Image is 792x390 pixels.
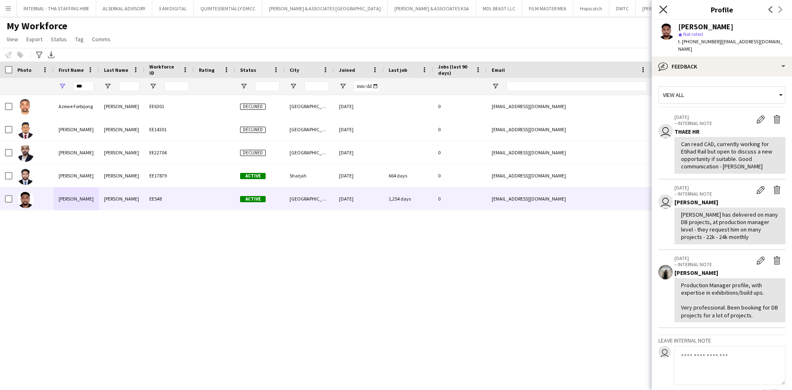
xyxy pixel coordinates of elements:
[438,64,472,76] span: Jobs (last 90 days)
[334,118,384,141] div: [DATE]
[681,140,779,170] div: Can read CAD, currently working for Etihad Rail but open to discuss a new opportunity if suitable...
[433,187,487,210] div: 0
[240,83,247,90] button: Open Filter Menu
[144,95,194,118] div: EE6301
[433,118,487,141] div: 0
[99,141,144,164] div: [PERSON_NAME]
[73,81,94,91] input: First Name Filter Input
[51,35,67,43] span: Status
[164,81,189,91] input: Workforce ID Filter Input
[240,104,266,110] span: Declined
[240,196,266,202] span: Active
[492,83,499,90] button: Open Filter Menu
[99,187,144,210] div: [PERSON_NAME]
[433,95,487,118] div: 0
[678,38,721,45] span: t. [PHONE_NUMBER]
[255,81,280,91] input: Status Filter Input
[681,211,779,241] div: [PERSON_NAME] has delivered on many DB projects, at production manager level - they request him o...
[285,118,334,141] div: [GEOGRAPHIC_DATA]
[54,118,99,141] div: [PERSON_NAME]
[433,164,487,187] div: 0
[663,91,684,99] span: View all
[334,141,384,164] div: [DATE]
[678,38,783,52] span: | [EMAIL_ADDRESS][DOMAIN_NAME]
[3,34,21,45] a: View
[674,261,752,267] p: – INTERNAL NOTE
[674,128,785,135] div: THAEE HR
[262,0,388,17] button: [PERSON_NAME] & ASSOCIATES [GEOGRAPHIC_DATA]
[17,0,96,17] button: INTERNAL - THA STAFFING HIRE
[144,141,194,164] div: EE22704
[240,150,266,156] span: Declined
[54,95,99,118] div: Azewe Forbijong
[334,164,384,187] div: [DATE]
[674,255,752,261] p: [DATE]
[652,57,792,76] div: Feedback
[652,4,792,15] h3: Profile
[487,141,652,164] div: [EMAIL_ADDRESS][DOMAIN_NAME]
[674,269,785,277] div: [PERSON_NAME]
[54,141,99,164] div: [PERSON_NAME]
[17,67,31,73] span: Photo
[17,145,34,162] img: Bijaya Dhakal
[46,50,56,60] app-action-btn: Export XLSX
[636,0,684,17] button: [PERSON_NAME]
[487,187,652,210] div: [EMAIL_ADDRESS][DOMAIN_NAME]
[334,187,384,210] div: [DATE]
[194,0,262,17] button: QUINTESSENTIALLY DMCC
[104,67,128,73] span: Last Name
[290,67,299,73] span: City
[658,337,785,344] h3: Leave internal note
[290,83,297,90] button: Open Filter Menu
[334,95,384,118] div: [DATE]
[240,173,266,179] span: Active
[285,164,334,187] div: Sharjah
[89,34,114,45] a: Comms
[149,83,157,90] button: Open Filter Menu
[433,141,487,164] div: 0
[54,164,99,187] div: [PERSON_NAME]
[199,67,214,73] span: Rating
[573,0,609,17] button: Hopscotch
[104,83,111,90] button: Open Filter Menu
[487,95,652,118] div: [EMAIL_ADDRESS][DOMAIN_NAME]
[92,35,111,43] span: Comms
[389,67,407,73] span: Last job
[240,127,266,133] span: Declined
[339,83,346,90] button: Open Filter Menu
[240,67,256,73] span: Status
[99,118,144,141] div: [PERSON_NAME]
[674,199,785,206] div: [PERSON_NAME]
[72,34,87,45] a: Tag
[678,23,733,31] div: [PERSON_NAME]
[149,64,179,76] span: Workforce ID
[354,81,379,91] input: Joined Filter Input
[522,0,573,17] button: FILM MASTER MEA
[388,0,476,17] button: [PERSON_NAME] & ASSOCIATES KSA
[285,95,334,118] div: [GEOGRAPHIC_DATA]
[609,0,636,17] button: DWTC
[119,81,139,91] input: Last Name Filter Input
[59,67,84,73] span: First Name
[99,95,144,118] div: [PERSON_NAME]
[674,184,752,191] p: [DATE]
[144,187,194,210] div: EE548
[54,187,99,210] div: [PERSON_NAME]
[144,164,194,187] div: EE17879
[17,99,34,116] img: Azewe Forbijong Patrick
[492,67,505,73] span: Email
[681,281,779,319] div: Production Manager profile, with expertise in exhibitions/build ups. Very professional. Been book...
[674,191,752,197] p: – INTERNAL NOTE
[152,0,194,17] button: 3 AM DIGITAL
[59,83,66,90] button: Open Filter Menu
[17,191,34,208] img: Bijo Mathew
[7,35,18,43] span: View
[683,31,703,37] span: Not rated
[384,187,433,210] div: 1,254 days
[17,168,34,185] img: Bijo Eldhose
[339,67,355,73] span: Joined
[476,0,522,17] button: MDL BEAST LLC
[75,35,84,43] span: Tag
[487,118,652,141] div: [EMAIL_ADDRESS][DOMAIN_NAME]
[96,0,152,17] button: ALSERKAL ADVISORY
